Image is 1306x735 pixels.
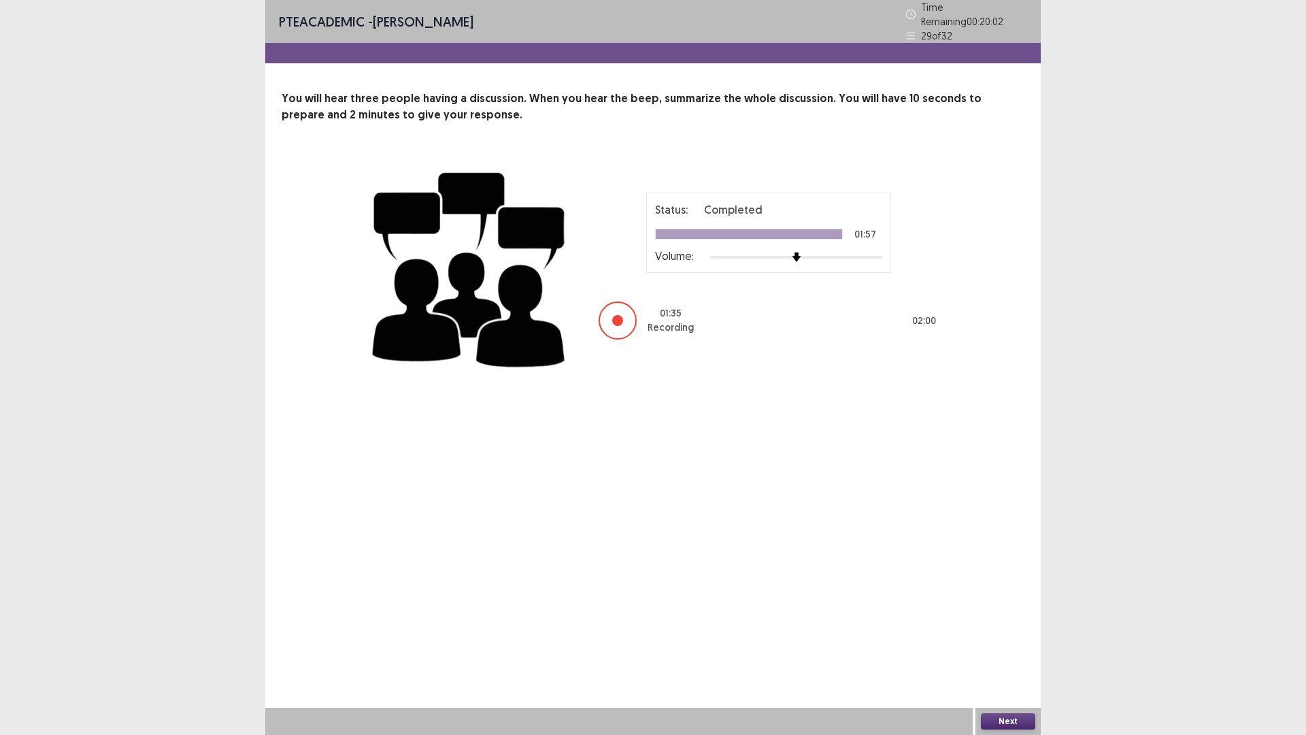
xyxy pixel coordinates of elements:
p: 29 of 32 [921,29,952,43]
p: Volume: [655,248,694,264]
img: arrow-thumb [792,252,801,262]
p: Status: [655,201,688,218]
p: 01 : 35 [660,306,682,321]
p: Completed [704,201,763,218]
p: 02 : 00 [912,314,936,328]
p: 01:57 [854,229,876,239]
span: PTE academic [279,13,365,30]
button: Next [981,713,1035,730]
p: You will hear three people having a discussion. When you hear the beep, summarize the whole discu... [282,91,1024,123]
p: Recording [648,321,694,335]
p: - [PERSON_NAME] [279,12,473,32]
img: group-discussion [367,156,571,378]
